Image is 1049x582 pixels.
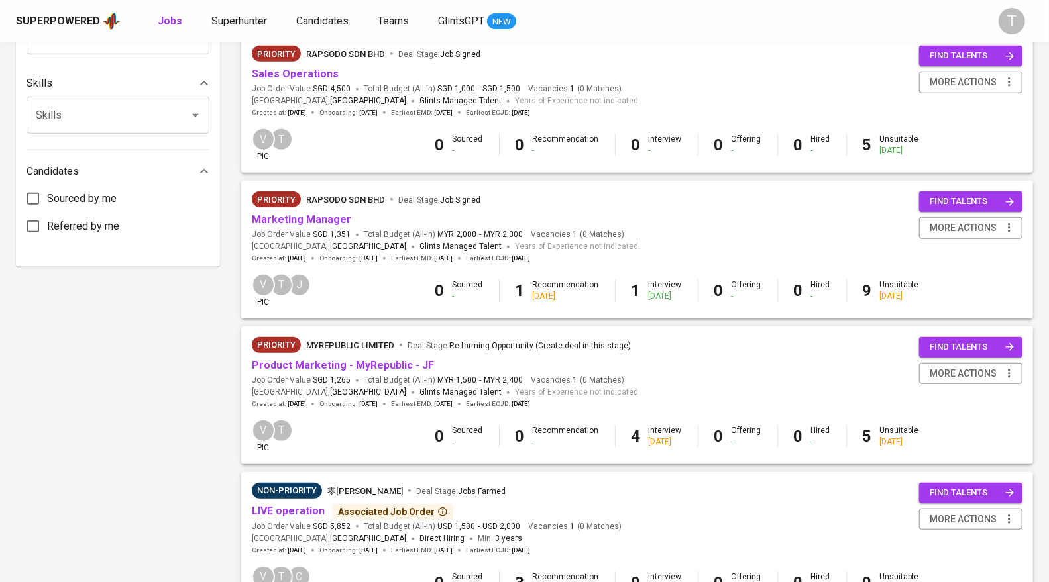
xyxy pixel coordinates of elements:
[252,213,351,226] a: Marketing Manager
[288,546,306,555] span: [DATE]
[482,83,520,95] span: SGD 1,500
[313,229,351,240] span: SGD 1,351
[732,145,761,156] div: -
[364,521,520,532] span: Total Budget (All-In)
[327,486,403,496] span: 零[PERSON_NAME]
[330,95,406,108] span: [GEOGRAPHIC_DATA]
[533,425,599,448] div: Recommendation
[516,427,525,446] b: 0
[338,505,448,518] div: Associated Job Order
[434,399,453,409] span: [DATE]
[512,546,530,555] span: [DATE]
[270,273,293,297] div: T
[649,279,682,302] div: Interview
[528,521,622,532] span: Vacancies ( 0 Matches )
[435,136,445,154] b: 0
[880,134,919,156] div: Unsuitable
[516,281,525,300] b: 1
[466,108,530,117] span: Earliest ECJD :
[811,145,830,156] div: -
[533,436,599,448] div: -
[252,521,351,532] span: Job Order Value
[330,386,406,399] span: [GEOGRAPHIC_DATA]
[434,546,453,555] span: [DATE]
[313,83,351,95] span: SGD 4,500
[364,229,523,240] span: Total Budget (All-In)
[313,521,351,532] span: SGD 5,852
[880,279,919,302] div: Unsuitable
[296,15,349,27] span: Candidates
[930,485,1015,501] span: find talents
[880,425,919,448] div: Unsuitable
[47,191,117,207] span: Sourced by me
[434,108,453,117] span: [DATE]
[811,291,830,302] div: -
[863,427,872,446] b: 5
[27,164,79,179] p: Candidates
[252,108,306,117] span: Created at :
[863,136,872,154] b: 5
[391,546,453,555] span: Earliest EMD :
[438,15,484,27] span: GlintsGPT
[319,399,378,409] span: Onboarding :
[186,106,205,124] button: Open
[330,240,406,254] span: [GEOGRAPHIC_DATA]
[378,13,412,30] a: Teams
[732,291,761,302] div: -
[252,46,301,62] div: New Job received from Demand Team
[484,229,523,240] span: MYR 2,000
[359,254,378,263] span: [DATE]
[440,50,480,59] span: Job Signed
[252,359,434,371] a: Product Marketing - MyRepublic - JF
[919,191,1022,212] button: find talents
[453,425,483,448] div: Sourced
[419,242,502,251] span: Glints Managed Talent
[880,145,919,156] div: [DATE]
[512,399,530,409] span: [DATE]
[714,281,724,300] b: 0
[296,13,351,30] a: Candidates
[252,532,406,546] span: [GEOGRAPHIC_DATA] ,
[252,95,406,108] span: [GEOGRAPHIC_DATA] ,
[453,145,483,156] div: -
[930,194,1015,209] span: find talents
[794,136,803,154] b: 0
[252,419,275,454] div: pic
[732,436,761,448] div: -
[811,436,830,448] div: -
[434,254,453,263] span: [DATE]
[466,254,530,263] span: Earliest ECJD :
[919,509,1022,530] button: more actions
[47,218,119,234] span: Referred by me
[252,68,339,80] a: Sales Operations
[330,532,406,546] span: [GEOGRAPHIC_DATA]
[512,108,530,117] span: [DATE]
[930,48,1015,64] span: find talents
[252,193,301,207] span: Priority
[359,546,378,555] span: [DATE]
[515,95,640,108] span: Years of Experience not indicated.
[478,521,480,532] span: -
[359,399,378,409] span: [DATE]
[487,15,516,28] span: NEW
[571,375,577,386] span: 1
[880,291,919,302] div: [DATE]
[252,375,351,386] span: Job Order Value
[458,487,506,496] span: Jobs Farmed
[495,534,522,543] span: 3 years
[732,134,761,156] div: Offering
[531,229,624,240] span: Vacancies ( 0 Matches )
[919,72,1022,93] button: more actions
[252,191,301,207] div: New Job received from Demand Team
[252,483,322,499] div: Hiring on Hold, On Hold for market research
[391,254,453,263] span: Earliest EMD :
[416,487,506,496] span: Deal Stage :
[270,128,293,151] div: T
[533,279,599,302] div: Recommendation
[437,229,476,240] span: MYR 2,000
[252,505,325,517] a: LIVE operation
[732,425,761,448] div: Offering
[252,337,301,353] div: New Job received from Demand Team
[999,8,1025,34] div: T
[533,134,599,156] div: Recommendation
